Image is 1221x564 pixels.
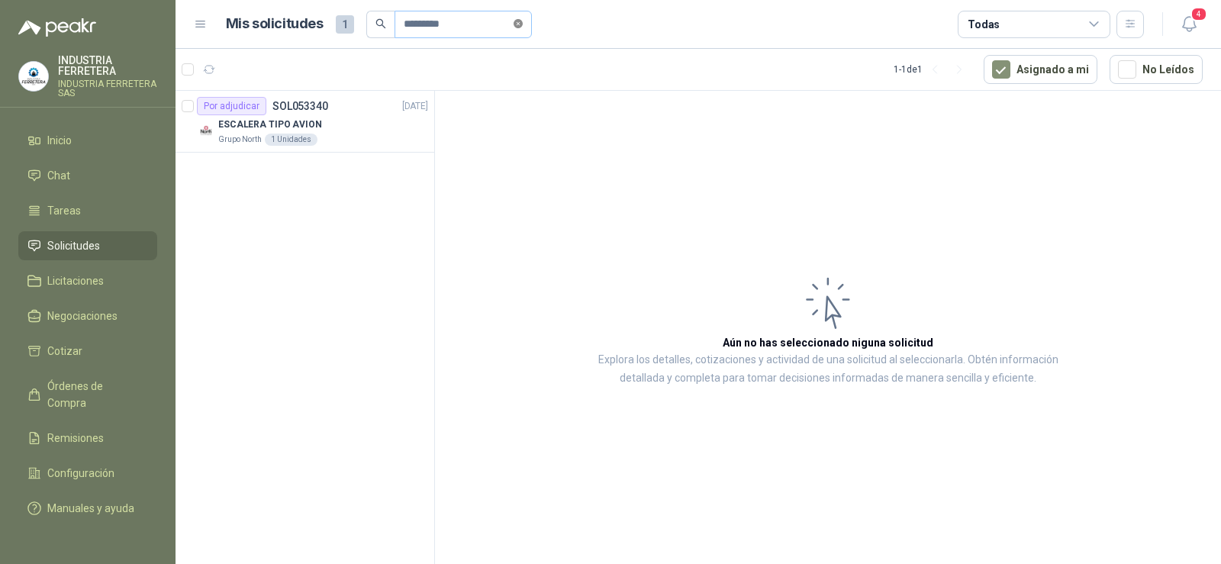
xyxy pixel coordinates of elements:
[47,272,104,289] span: Licitaciones
[514,17,523,31] span: close-circle
[18,161,157,190] a: Chat
[18,126,157,155] a: Inicio
[968,16,1000,33] div: Todas
[197,97,266,115] div: Por adjudicar
[58,55,157,76] p: INDUSTRIA FERRETERA
[18,301,157,330] a: Negociaciones
[47,167,70,184] span: Chat
[18,494,157,523] a: Manuales y ayuda
[47,500,134,517] span: Manuales y ayuda
[1110,55,1203,84] button: No Leídos
[272,101,328,111] p: SOL053340
[18,18,96,37] img: Logo peakr
[1175,11,1203,38] button: 4
[58,79,157,98] p: INDUSTRIA FERRETERA SAS
[514,19,523,28] span: close-circle
[18,266,157,295] a: Licitaciones
[402,99,428,114] p: [DATE]
[18,231,157,260] a: Solicitudes
[18,196,157,225] a: Tareas
[197,121,215,140] img: Company Logo
[588,351,1068,388] p: Explora los detalles, cotizaciones y actividad de una solicitud al seleccionarla. Obtén informaci...
[18,459,157,488] a: Configuración
[218,134,262,146] p: Grupo North
[47,430,104,446] span: Remisiones
[375,18,386,29] span: search
[723,334,933,351] h3: Aún no has seleccionado niguna solicitud
[984,55,1097,84] button: Asignado a mi
[226,13,324,35] h1: Mis solicitudes
[47,378,143,411] span: Órdenes de Compra
[19,62,48,91] img: Company Logo
[1190,7,1207,21] span: 4
[18,424,157,453] a: Remisiones
[18,372,157,417] a: Órdenes de Compra
[265,134,317,146] div: 1 Unidades
[47,132,72,149] span: Inicio
[894,57,971,82] div: 1 - 1 de 1
[18,337,157,366] a: Cotizar
[47,202,81,219] span: Tareas
[47,465,114,482] span: Configuración
[218,118,322,132] p: ESCALERA TIPO AVION
[47,237,100,254] span: Solicitudes
[176,91,434,153] a: Por adjudicarSOL053340[DATE] Company LogoESCALERA TIPO AVIONGrupo North1 Unidades
[47,343,82,359] span: Cotizar
[47,308,118,324] span: Negociaciones
[336,15,354,34] span: 1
